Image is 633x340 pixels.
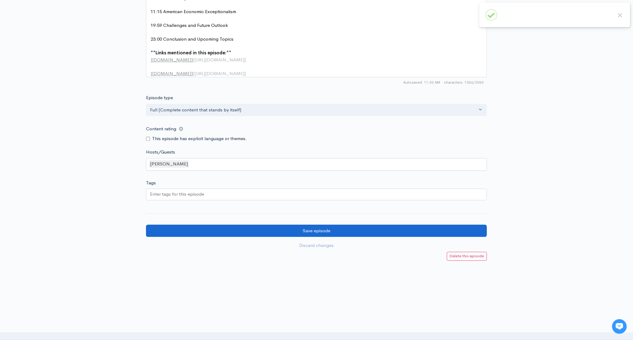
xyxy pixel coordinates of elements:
span: [ [151,71,152,76]
span: ) [244,71,246,76]
span: ] [191,57,193,63]
button: New conversation [5,47,117,60]
span: 11:15 American Economic Exceptionalism [151,9,236,14]
span: [DOMAIN_NAME] [152,57,191,63]
span: Links mentioned in this episode: [156,50,226,56]
label: This episode has explicit language or themes. [152,135,247,142]
label: Hosts/Guests [146,149,175,156]
p: Find an answer quickly [4,71,119,78]
span: ] [191,71,193,76]
span: ( [193,71,194,76]
input: Enter tags for this episode [150,191,205,198]
div: Full (Complete content that stands by itself) [150,107,477,114]
span: [DOMAIN_NAME] [152,71,191,76]
button: Full (Complete content that stands by itself) [146,104,487,116]
span: ( [193,57,194,63]
div: [PERSON_NAME] [149,160,189,168]
span: 23:00 Conclusion and Upcoming Topics [151,36,233,42]
span: Autosaved: 11:02 AM [403,80,441,85]
span: [URL][DOMAIN_NAME] [194,57,244,63]
button: Close this dialog [616,11,624,19]
span: 19:59 Challenges and Future Outlook [151,22,228,28]
span: [URL][DOMAIN_NAME] [194,71,244,76]
span: 1306/2000 [444,80,484,85]
a: Delete this episode [447,252,487,261]
small: Delete this episode [450,253,484,259]
label: Tags [146,179,156,186]
label: Content rating [146,123,176,135]
label: Episode type [146,94,173,101]
span: [ [151,57,152,63]
span: New conversation [39,51,73,56]
span: ) [244,57,246,63]
iframe: gist-messenger-bubble-iframe [612,319,627,334]
a: Discard changes [146,239,487,252]
input: Search articles [13,81,114,93]
input: Save episode [146,225,487,237]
